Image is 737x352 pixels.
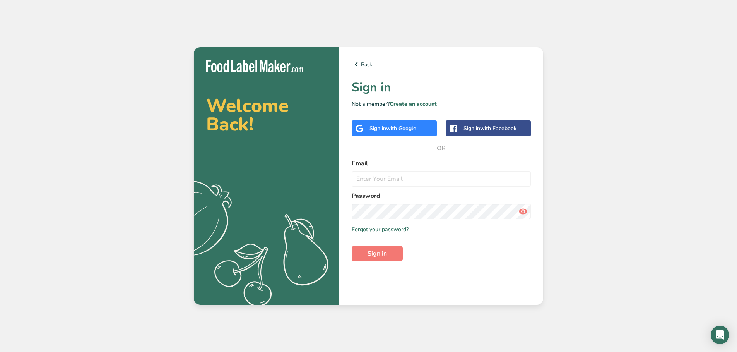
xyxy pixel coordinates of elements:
[352,171,531,187] input: Enter Your Email
[390,100,437,108] a: Create an account
[711,326,729,344] div: Open Intercom Messenger
[352,246,403,261] button: Sign in
[352,159,531,168] label: Email
[463,124,516,132] div: Sign in
[386,125,416,132] span: with Google
[206,96,327,134] h2: Welcome Back!
[206,60,303,72] img: Food Label Maker
[352,225,409,234] a: Forgot your password?
[430,137,453,160] span: OR
[352,191,531,201] label: Password
[352,60,531,69] a: Back
[368,249,387,258] span: Sign in
[352,78,531,97] h1: Sign in
[480,125,516,132] span: with Facebook
[352,100,531,108] p: Not a member?
[369,124,416,132] div: Sign in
